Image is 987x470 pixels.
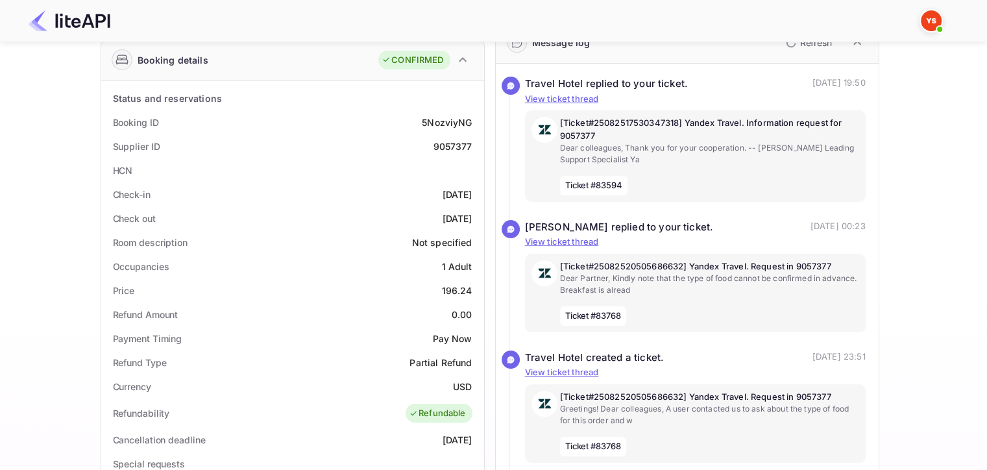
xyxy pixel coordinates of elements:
[441,260,472,273] div: 1 Adult
[113,116,159,129] div: Booking ID
[113,332,182,345] div: Payment Timing
[433,140,472,153] div: 9057377
[453,380,472,393] div: USD
[409,356,472,369] div: Partial Refund
[113,433,206,447] div: Cancellation deadline
[560,403,859,427] p: Greetings! Dear colleagues, A user contacted us to ask about the type of food for this order and w
[560,306,627,326] span: Ticket #83768
[113,140,160,153] div: Supplier ID
[29,10,110,31] img: LiteAPI Logo
[422,116,472,129] div: 5NozviyNG
[409,407,466,420] div: Refundable
[560,437,627,456] span: Ticket #83768
[560,260,859,273] p: [Ticket#25082520505686632] Yandex Travel. Request in 9057377
[812,351,866,365] p: [DATE] 23:51
[810,220,866,235] p: [DATE] 00:23
[525,93,866,106] p: View ticket thread
[138,53,208,67] div: Booking details
[800,36,832,49] p: Refresh
[560,273,859,296] p: Dear Partner, Kindly note that the type of food cannot be confirmed in advance. Breakfast is alread
[113,356,167,369] div: Refund Type
[531,117,557,143] img: AwvSTEc2VUhQAAAAAElFTkSuQmCC
[442,284,472,297] div: 196.24
[412,236,472,249] div: Not specified
[531,260,557,286] img: AwvSTEc2VUhQAAAAAElFTkSuQmCC
[812,77,866,92] p: [DATE] 19:50
[113,308,178,321] div: Refund Amount
[113,188,151,201] div: Check-in
[113,164,133,177] div: HCN
[560,117,859,142] p: [Ticket#25082517530347318] Yandex Travel. Information request for 9057377
[525,220,714,235] div: [PERSON_NAME] replied to your ticket.
[382,54,443,67] div: CONFIRMED
[560,391,859,404] p: [Ticket#25082520505686632] Yandex Travel. Request in 9057377
[113,284,135,297] div: Price
[113,212,156,225] div: Check out
[525,351,664,365] div: Travel Hotel created a ticket.
[113,92,222,105] div: Status and reservations
[778,32,837,53] button: Refresh
[452,308,472,321] div: 0.00
[443,433,472,447] div: [DATE]
[113,260,169,273] div: Occupancies
[443,188,472,201] div: [DATE]
[443,212,472,225] div: [DATE]
[921,10,942,31] img: Yandex Support
[432,332,472,345] div: Pay Now
[525,366,866,379] p: View ticket thread
[113,380,151,393] div: Currency
[560,176,628,195] span: Ticket #83594
[560,142,859,166] p: Dear colleagues, Thank you for your cooperation. -- [PERSON_NAME] Leading Support Specialist Ya
[113,406,170,420] div: Refundability
[525,236,866,249] p: View ticket thread
[532,36,591,49] div: Message log
[525,77,688,92] div: Travel Hotel replied to your ticket.
[531,391,557,417] img: AwvSTEc2VUhQAAAAAElFTkSuQmCC
[113,236,188,249] div: Room description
